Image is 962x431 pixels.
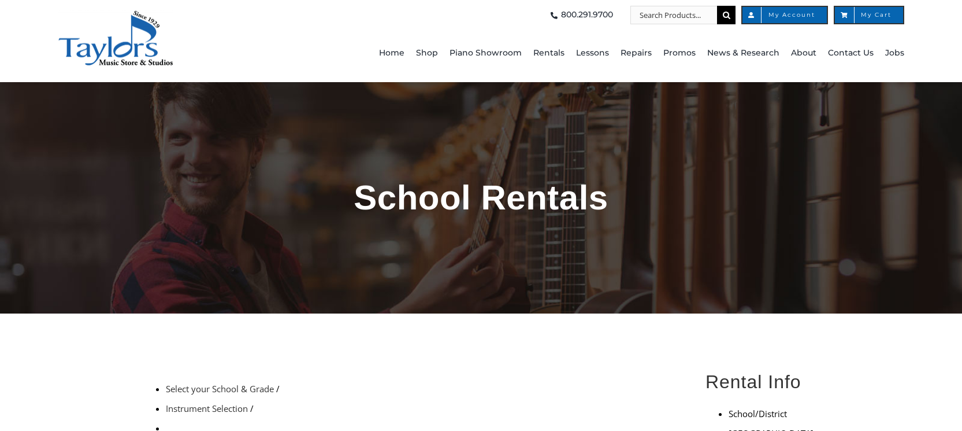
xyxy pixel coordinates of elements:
span: / [250,403,254,414]
input: Search [717,6,736,24]
input: Search Products... [630,6,717,24]
span: Contact Us [828,44,874,62]
a: Contact Us [828,24,874,82]
span: My Cart [846,12,892,18]
a: Jobs [885,24,904,82]
a: Rentals [533,24,564,82]
a: taylors-music-store-west-chester [58,9,173,20]
nav: Top Right [278,6,904,24]
a: Repairs [621,24,652,82]
span: 800.291.9700 [561,6,613,24]
a: News & Research [707,24,779,82]
span: Shop [416,44,438,62]
a: My Account [741,6,828,24]
span: News & Research [707,44,779,62]
li: School/District [729,404,819,423]
span: Home [379,44,404,62]
a: Instrument Selection [166,403,248,414]
a: Shop [416,24,438,82]
span: About [791,44,816,62]
a: About [791,24,816,82]
h1: School Rentals [143,174,819,222]
span: Lessons [576,44,609,62]
a: Select your School & Grade [166,383,274,395]
span: Jobs [885,44,904,62]
span: Promos [663,44,696,62]
span: Piano Showroom [450,44,522,62]
a: Home [379,24,404,82]
nav: Main Menu [278,24,904,82]
h2: Rental Info [705,370,819,395]
span: My Account [754,12,815,18]
a: My Cart [834,6,904,24]
span: Repairs [621,44,652,62]
a: Promos [663,24,696,82]
a: Piano Showroom [450,24,522,82]
a: Lessons [576,24,609,82]
span: Rentals [533,44,564,62]
span: / [276,383,280,395]
a: 800.291.9700 [547,6,613,24]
